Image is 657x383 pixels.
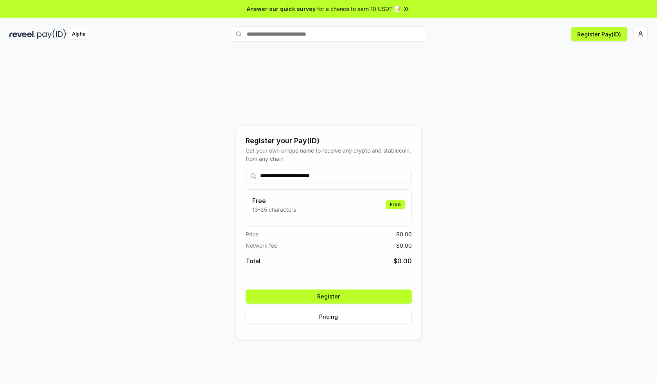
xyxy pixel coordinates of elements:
span: Price [246,230,258,238]
img: pay_id [37,29,66,39]
span: $ 0.00 [396,230,412,238]
h3: Free [252,196,296,205]
button: Register [246,289,412,304]
span: $ 0.00 [393,256,412,266]
span: Total [246,256,260,266]
button: Pricing [246,310,412,324]
div: Register your Pay(ID) [246,135,412,146]
div: Get your own unique name to receive any crypto and stablecoin, from any chain [246,146,412,163]
div: Alpha [68,29,90,39]
span: Answer our quick survey [247,5,316,13]
p: 13-25 characters [252,205,296,214]
img: reveel_dark [9,29,36,39]
span: for a chance to earn 10 USDT 📝 [317,5,401,13]
div: Free [386,200,405,209]
button: Register Pay(ID) [571,27,627,41]
span: $ 0.00 [396,241,412,250]
span: Network fee [246,241,277,250]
